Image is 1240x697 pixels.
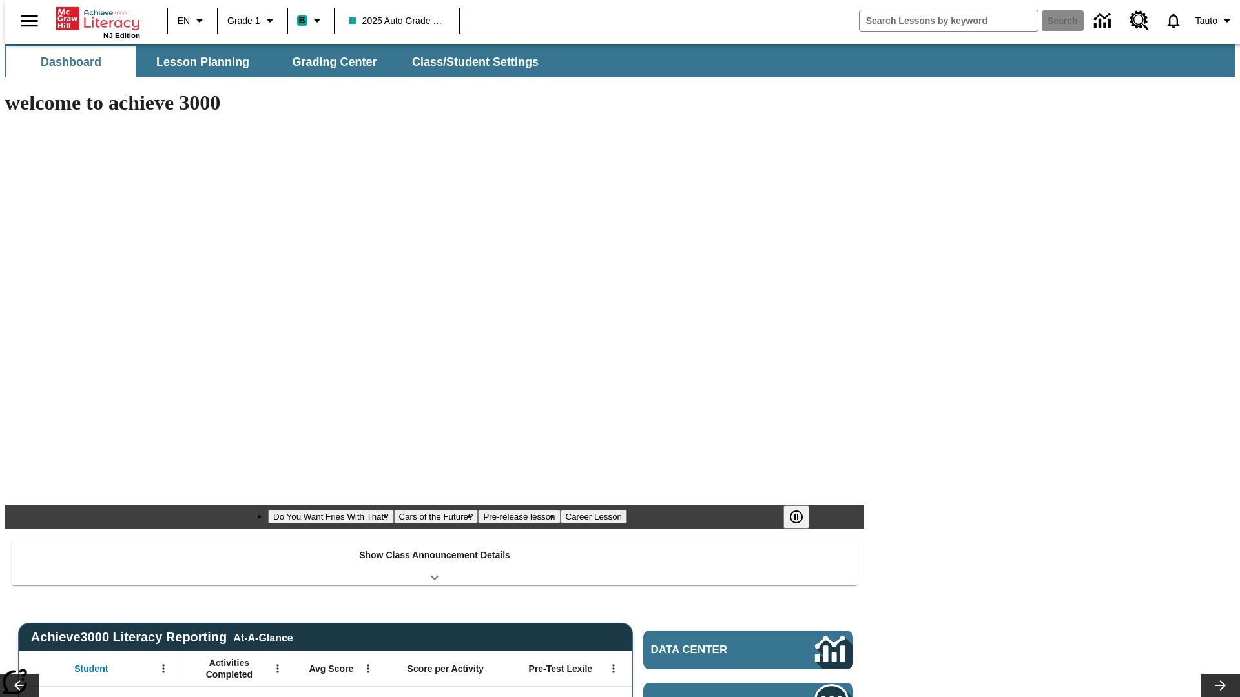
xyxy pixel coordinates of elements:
a: Resource Center, Will open in new tab [1122,3,1157,38]
span: Pre-Test Lexile [529,663,593,674]
span: Grade 1 [227,14,260,28]
button: Open Menu [268,659,287,678]
button: Boost Class color is teal. Change class color [292,9,330,32]
span: Lesson Planning [156,55,249,70]
span: NJ Edition [103,32,140,39]
span: Data Center [651,643,772,656]
button: Pause [783,505,809,529]
button: Slide 4 Career Lesson [561,510,627,523]
button: Grade: Grade 1, Select a grade [222,9,283,32]
a: Data Center [643,631,853,669]
button: Slide 3 Pre-release lesson [478,510,560,523]
button: Dashboard [6,46,136,77]
button: Slide 1 Do You Want Fries With That? [268,510,394,523]
span: EN [178,14,190,28]
span: Activities Completed [187,657,272,680]
button: Open Menu [604,659,623,678]
span: 2025 Auto Grade 1 A [349,14,445,28]
span: Grading Center [292,55,377,70]
span: B [299,12,305,28]
button: Lesson carousel, Next [1201,674,1240,697]
button: Class/Student Settings [402,46,549,77]
div: At-A-Glance [233,630,293,644]
button: Open Menu [358,659,378,678]
span: Score per Activity [408,663,484,674]
a: Home [56,6,140,32]
div: SubNavbar [5,46,550,77]
span: Avg Score [309,663,353,674]
span: Dashboard [41,55,101,70]
button: Open side menu [10,2,48,40]
button: Language: EN, Select a language [172,9,213,32]
span: Tauto [1195,14,1217,28]
h1: welcome to achieve 3000 [5,91,864,115]
p: Show Class Announcement Details [359,549,510,562]
button: Slide 2 Cars of the Future? [394,510,479,523]
a: Data Center [1086,3,1122,39]
div: Pause [783,505,822,529]
div: Home [56,5,140,39]
button: Open Menu [154,659,173,678]
button: Profile/Settings [1190,9,1240,32]
span: Achieve3000 Literacy Reporting [31,630,293,645]
span: Student [74,663,108,674]
a: Notifications [1157,4,1190,37]
button: Lesson Planning [138,46,267,77]
div: Show Class Announcement Details [12,541,858,585]
div: SubNavbar [5,44,1235,77]
button: Grading Center [270,46,399,77]
span: Class/Student Settings [412,55,539,70]
input: search field [860,10,1038,31]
